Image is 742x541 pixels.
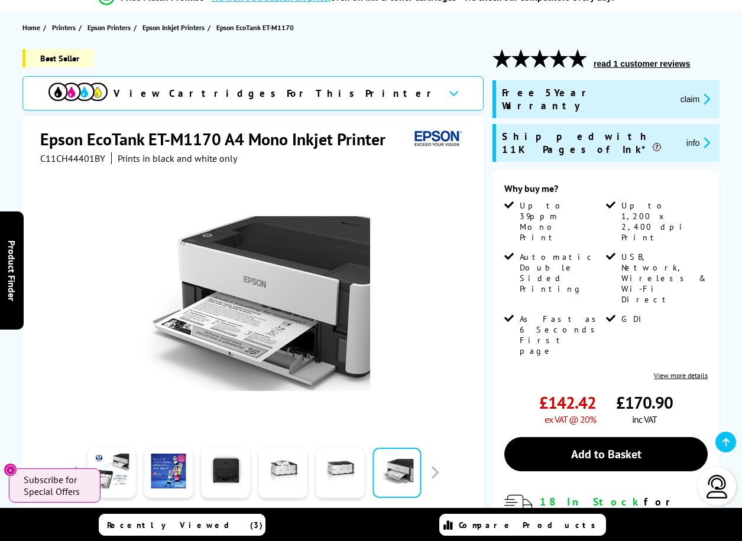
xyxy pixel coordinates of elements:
[654,371,708,380] a: View more details
[216,21,297,34] a: Epson EcoTank ET-M1170
[590,58,694,69] button: read 1 customer reviews
[520,314,604,356] span: As Fast as 6 Seconds First page
[621,314,642,324] span: GDI
[118,152,237,164] i: Prints in black and white only
[683,136,714,149] button: promo-description
[22,21,43,34] a: Home
[520,252,604,294] span: Automatic Double Sided Printing
[545,413,596,425] span: ex VAT @ 20%
[539,392,596,413] span: £142.42
[540,495,644,509] span: 18 In Stock
[40,128,397,150] h1: Epson EcoTank ET-M1170 A4 Mono Inkjet Printer
[142,21,208,34] a: Epson Inkjet Printers
[616,392,673,413] span: £170.90
[52,21,76,34] span: Printers
[88,21,131,34] span: Epson Printers
[22,21,40,34] span: Home
[216,21,294,34] span: Epson EcoTank ET-M1170
[99,514,265,536] a: Recently Viewed (3)
[439,514,606,536] a: Compare Products
[540,495,708,536] div: for FREE Next Day Delivery
[677,92,714,106] button: promo-description
[4,463,17,477] button: Close
[24,474,89,497] span: Subscribe for Special Offers
[459,520,602,530] span: Compare Products
[142,21,205,34] span: Epson Inkjet Printers
[632,413,657,425] span: inc VAT
[504,437,708,471] a: Add to Basket
[88,21,134,34] a: Epson Printers
[114,87,439,100] span: View Cartridges For This Printer
[22,49,94,67] span: Best Seller
[520,200,604,243] span: Up to 39ppm Mono Print
[504,182,708,200] div: Why buy me?
[502,86,671,112] span: Free 5 Year Warranty
[705,475,729,498] img: user-headset-light.svg
[40,152,105,164] span: C11CH44401BY
[48,83,108,101] img: View Cartridges
[410,128,464,150] img: Epson
[138,188,370,419] img: Epson EcoTank ET-M1170 Thumbnail
[621,252,706,305] span: USB, Network, Wireless & Wi-Fi Direct
[52,21,79,34] a: Printers
[502,130,677,156] span: Shipped with 11K Pages of Ink*
[107,520,263,530] span: Recently Viewed (3)
[6,240,18,301] span: Product Finder
[621,200,706,243] span: Up to 1,200 x 2,400 dpi Print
